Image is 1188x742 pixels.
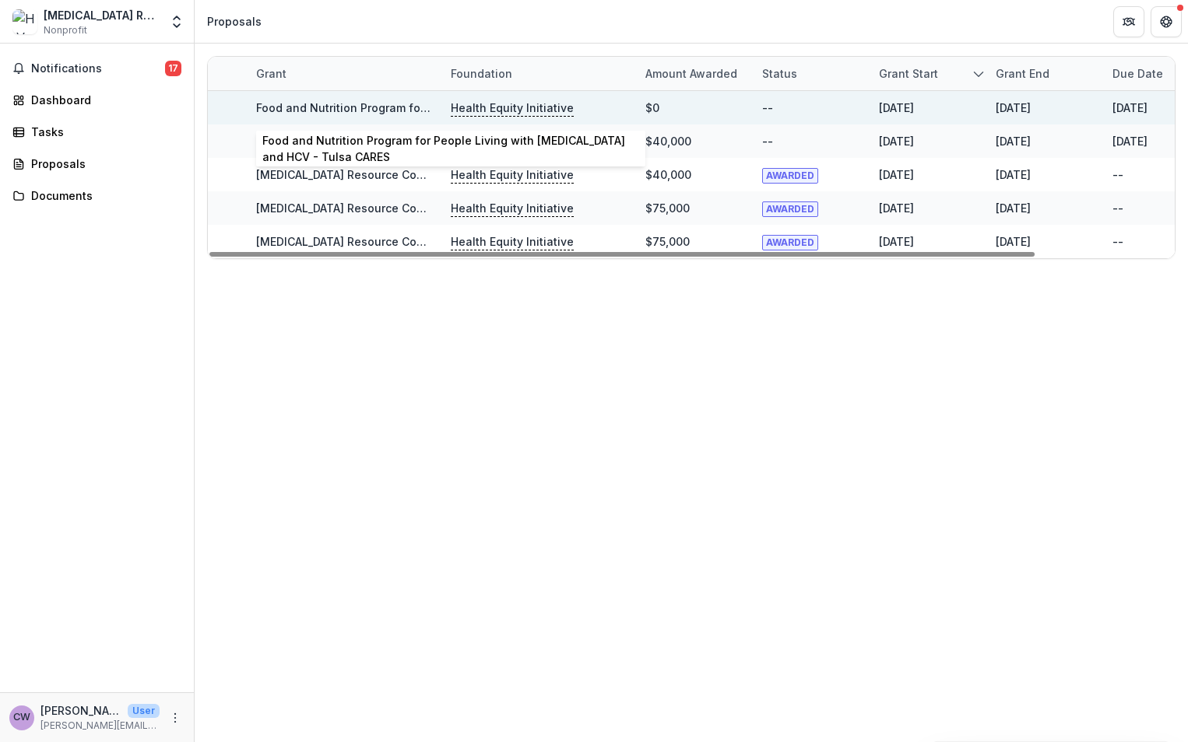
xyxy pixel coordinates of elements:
[31,187,175,204] div: Documents
[972,68,985,80] svg: sorted descending
[451,100,574,117] p: Health Equity Initiative
[128,704,160,718] p: User
[451,133,574,150] p: Health Equity Initiative
[207,13,262,30] div: Proposals
[247,57,441,90] div: Grant
[986,65,1059,82] div: Grant end
[6,87,188,113] a: Dashboard
[256,168,726,181] a: [MEDICAL_DATA] Resource Consortium Inc - [MEDICAL_DATA] Program - 40000 - [DATE]
[996,133,1031,149] div: [DATE]
[762,201,818,217] span: AWARDED
[6,119,188,145] a: Tasks
[753,57,870,90] div: Status
[1112,233,1123,250] div: --
[12,9,37,34] img: HIV Resource Consortium Inc
[31,156,175,172] div: Proposals
[762,100,773,116] div: --
[44,7,160,23] div: [MEDICAL_DATA] Resource Consortium Inc
[31,124,175,140] div: Tasks
[996,166,1031,183] div: [DATE]
[645,166,691,183] div: $40,000
[645,200,690,216] div: $75,000
[870,57,986,90] div: Grant start
[1112,133,1148,149] div: [DATE]
[636,65,747,82] div: Amount awarded
[256,101,750,114] a: Food and Nutrition Program for People Living with [MEDICAL_DATA] and HCV - Tulsa CARES
[6,151,188,177] a: Proposals
[996,200,1031,216] div: [DATE]
[1151,6,1182,37] button: Get Help
[986,57,1103,90] div: Grant end
[6,183,188,208] a: Documents
[40,719,160,733] p: [PERSON_NAME][EMAIL_ADDRESS][DOMAIN_NAME]
[1103,65,1172,82] div: Due Date
[13,712,30,723] div: Carly Senger Wignarajah
[40,702,121,719] p: [PERSON_NAME] [PERSON_NAME]
[441,57,636,90] div: Foundation
[879,100,914,116] div: [DATE]
[165,61,181,76] span: 17
[762,235,818,250] span: AWARDED
[996,100,1031,116] div: [DATE]
[762,168,818,184] span: AWARDED
[879,166,914,183] div: [DATE]
[762,133,773,149] div: --
[6,56,188,81] button: Notifications17
[451,233,574,250] p: Health Equity Initiative
[256,201,793,215] a: [MEDICAL_DATA] Resource Consortium Inc - Tulsa Cares [MEDICAL_DATA] Program - 75000 - [DATE]
[1112,166,1123,183] div: --
[247,65,296,82] div: Grant
[753,65,807,82] div: Status
[645,133,691,149] div: $40,000
[1112,200,1123,216] div: --
[636,57,753,90] div: Amount awarded
[441,65,522,82] div: Foundation
[879,200,914,216] div: [DATE]
[44,23,87,37] span: Nonprofit
[879,233,914,250] div: [DATE]
[996,233,1031,250] div: [DATE]
[166,6,188,37] button: Open entity switcher
[31,62,165,75] span: Notifications
[879,133,914,149] div: [DATE]
[451,166,574,184] p: Health Equity Initiative
[256,235,729,248] a: [MEDICAL_DATA] Resource Consortium Inc - [MEDICAL_DATA] Program - 125000 - [DATE]
[1113,6,1144,37] button: Partners
[645,100,659,116] div: $0
[451,200,574,217] p: Health Equity Initiative
[31,92,175,108] div: Dashboard
[1112,100,1148,116] div: [DATE]
[645,233,690,250] div: $75,000
[166,709,185,727] button: More
[201,10,268,33] nav: breadcrumb
[256,135,392,148] a: [MEDICAL_DATA] Program
[870,65,947,82] div: Grant start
